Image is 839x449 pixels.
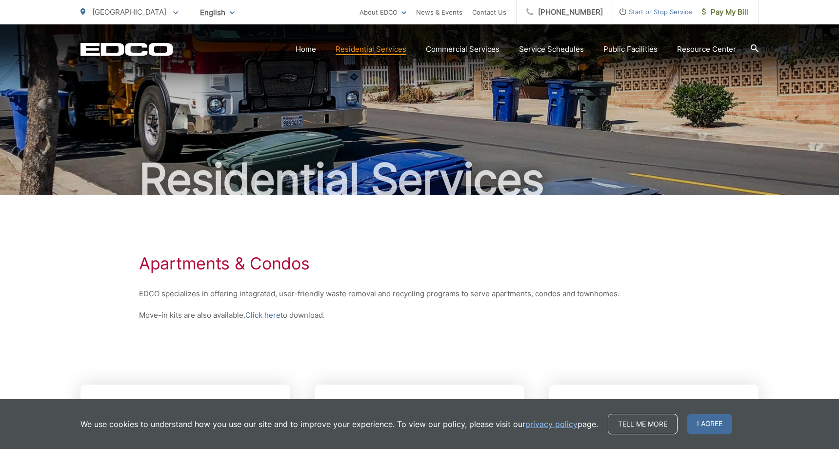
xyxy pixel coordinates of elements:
[336,43,406,55] a: Residential Services
[416,6,462,18] a: News & Events
[80,155,759,204] h2: Residential Services
[80,42,173,56] a: EDCD logo. Return to the homepage.
[92,7,166,17] span: [GEOGRAPHIC_DATA]
[603,43,658,55] a: Public Facilities
[472,6,506,18] a: Contact Us
[677,43,736,55] a: Resource Center
[519,43,584,55] a: Service Schedules
[426,43,499,55] a: Commercial Services
[193,4,242,21] span: English
[80,418,598,430] p: We use cookies to understand how you use our site and to improve your experience. To view our pol...
[360,6,406,18] a: About EDCO
[296,43,316,55] a: Home
[702,6,748,18] span: Pay My Bill
[245,309,280,321] a: Click here
[139,309,700,321] p: Move-in kits are also available. to download.
[139,254,700,273] h1: Apartments & Condos
[525,418,578,430] a: privacy policy
[687,414,732,434] span: I agree
[608,414,678,434] a: Tell me more
[139,288,700,300] p: EDCO specializes in offering integrated, user-friendly waste removal and recycling programs to se...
